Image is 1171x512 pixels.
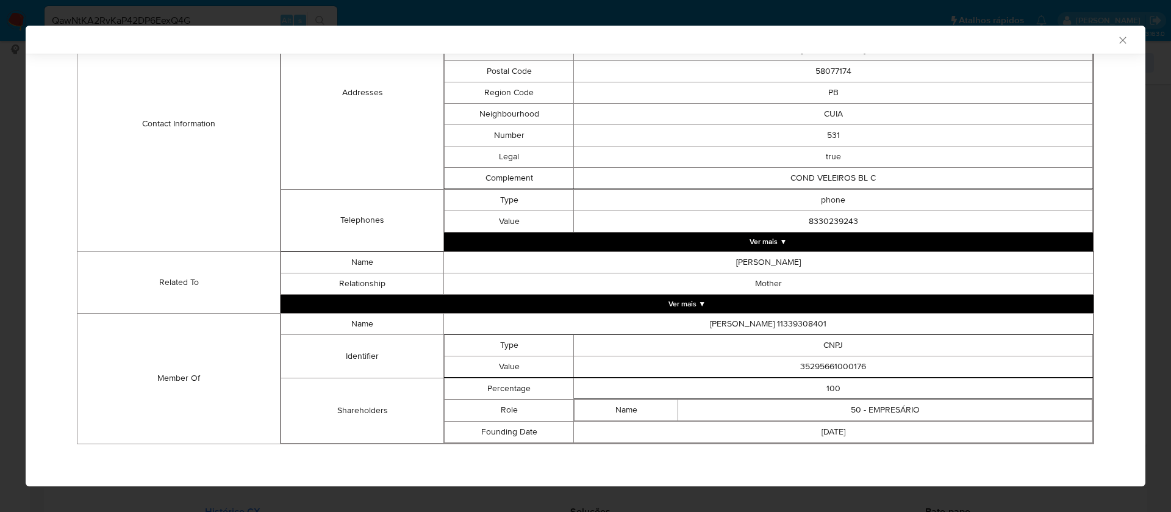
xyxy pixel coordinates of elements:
td: Identifier [281,334,443,378]
td: Member Of [77,313,281,444]
td: Type [444,189,574,211]
td: Role [444,399,574,421]
td: 8330239243 [574,211,1093,232]
td: Number [444,124,574,146]
td: phone [574,189,1093,211]
td: Neighbourhood [444,103,574,124]
td: 531 [574,124,1093,146]
button: Fechar a janela [1117,34,1128,45]
td: Region Code [444,82,574,103]
button: Expand array [444,233,1093,251]
td: CUIA [574,103,1093,124]
td: COND VELEIROS BL C [574,167,1093,189]
td: Name [575,399,678,420]
td: Value [444,211,574,232]
td: PB [574,82,1093,103]
td: true [574,146,1093,167]
button: Expand array [281,295,1094,313]
td: Name [281,251,443,273]
td: Percentage [444,378,574,399]
td: 100 [574,378,1093,399]
div: closure-recommendation-modal [26,26,1145,486]
td: CNPJ [574,334,1093,356]
td: [PERSON_NAME] [443,251,1093,273]
td: 50 - EMPRESÁRIO [678,399,1092,420]
td: [DATE] [574,421,1093,442]
td: Name [281,313,443,334]
td: 58077174 [574,60,1093,82]
td: Telephones [281,189,443,251]
td: Postal Code [444,60,574,82]
td: 35295661000176 [574,356,1093,377]
td: Relationship [281,273,443,294]
td: Related To [77,251,281,313]
td: Mother [443,273,1093,294]
td: [PERSON_NAME] 11339308401 [443,313,1093,334]
td: Founding Date [444,421,574,442]
td: Value [444,356,574,377]
td: Complement [444,167,574,189]
td: Type [444,334,574,356]
td: Shareholders [281,378,443,443]
td: Legal [444,146,574,167]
